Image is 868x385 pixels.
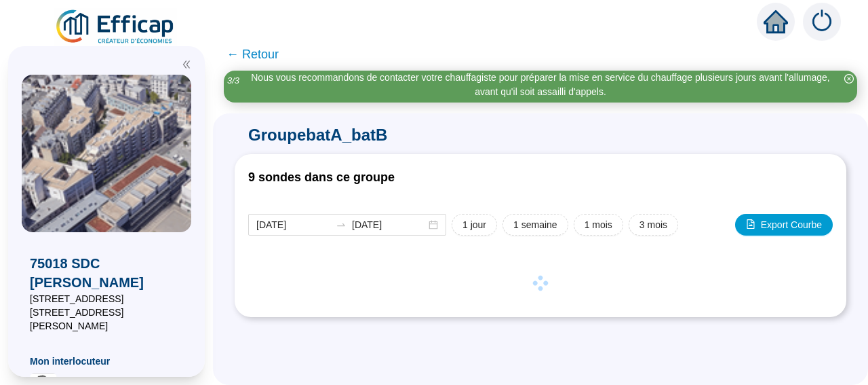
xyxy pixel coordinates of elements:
[30,354,183,368] span: Mon interlocuteur
[803,3,841,41] img: alerts
[30,254,183,292] span: 75018 SDC [PERSON_NAME]
[746,219,755,229] span: file-image
[452,214,497,236] button: 1 jour
[735,214,833,236] button: Export Courbe
[182,60,191,69] span: double-left
[352,218,426,232] input: Date de fin
[639,218,667,232] span: 3 mois
[256,218,330,232] input: Date de début
[30,292,183,306] span: [STREET_ADDRESS]
[513,218,557,232] span: 1 semaine
[336,219,347,230] span: to
[844,74,854,84] span: close-circle
[761,218,822,232] span: Export Courbe
[248,170,395,184] span: 9 sondes dans ce groupe
[54,8,177,46] img: efficap energie logo
[226,45,279,64] span: ← Retour
[235,124,846,146] span: Groupe batA_batB
[245,71,835,99] div: Nous vous recommandons de contacter votre chauffagiste pour préparer la mise en service du chauff...
[336,219,347,230] span: swap-right
[629,214,678,236] button: 3 mois
[502,214,568,236] button: 1 semaine
[462,218,486,232] span: 1 jour
[764,10,788,34] span: home
[227,75,239,86] i: 3 / 3
[585,218,612,232] span: 1 mois
[30,306,183,333] span: [STREET_ADDRESS][PERSON_NAME]
[574,214,623,236] button: 1 mois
